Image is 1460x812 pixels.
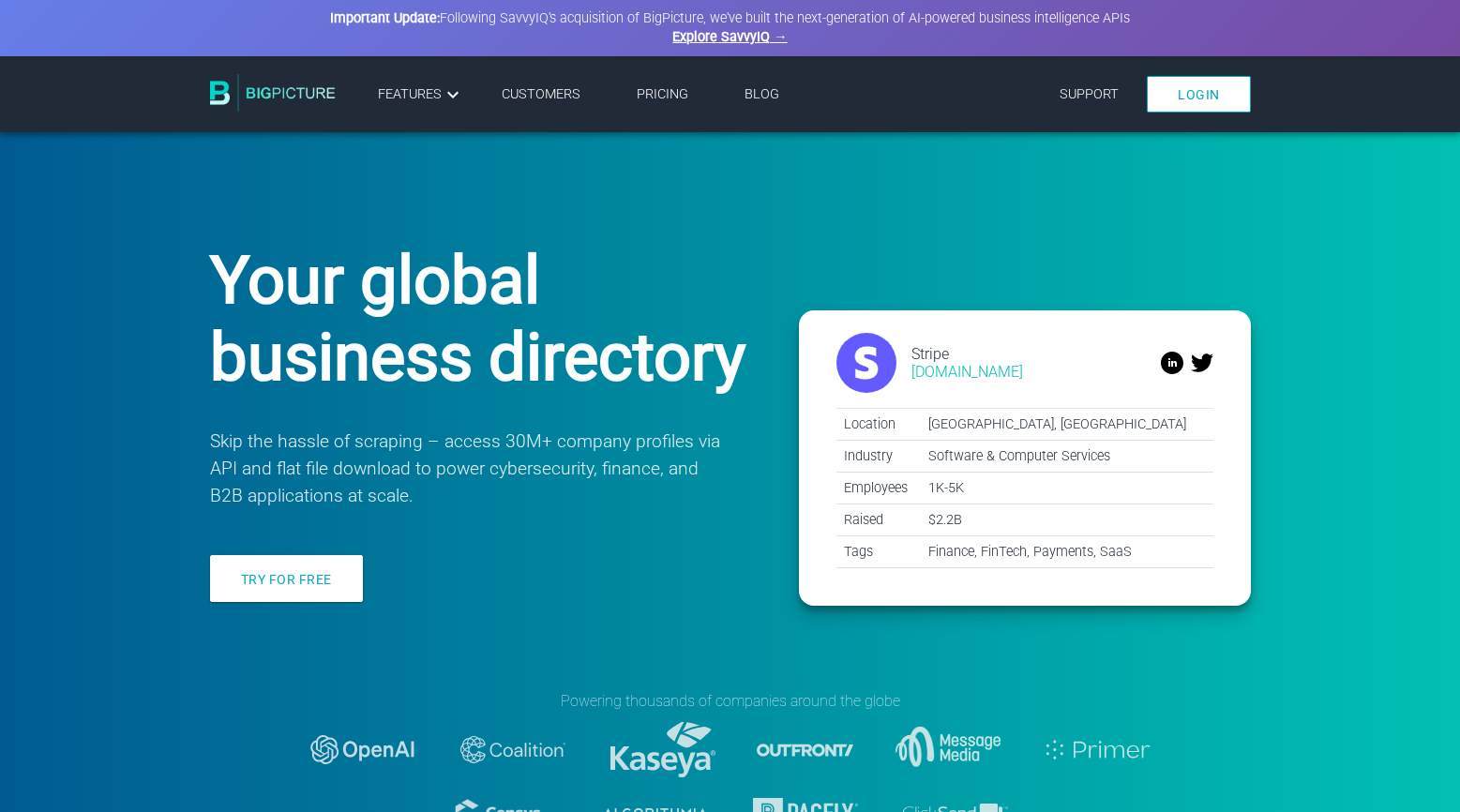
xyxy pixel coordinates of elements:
[836,504,921,535] td: Raised
[836,472,921,504] td: Employees
[210,429,724,509] p: Skip the hassle of scraping – access 30M+ company profiles via API and flat file download to powe...
[1161,352,1183,374] img: linkedin.svg
[210,74,336,112] img: BigPicture.io
[836,535,921,567] td: Tags
[610,722,715,777] img: logo-kaseya.svg
[1046,740,1151,759] img: logo-primer.svg
[310,735,415,763] img: logo-openai.svg
[210,555,363,602] a: Try for free
[836,440,921,472] td: Industry
[921,472,1213,504] td: 1K-5K
[753,698,858,803] img: logo-outfront.svg
[460,736,565,763] img: logo-coalition-2.svg
[911,345,1023,363] div: Stripe
[378,83,464,106] a: Features
[1147,76,1251,113] a: Login
[921,408,1213,440] td: [GEOGRAPHIC_DATA], [GEOGRAPHIC_DATA]
[896,727,1001,772] img: message-media.svg
[921,535,1213,567] td: Finance, FinTech, Payments, SaaS
[210,242,752,396] h1: Your global business directory
[921,440,1213,472] td: Software & Computer Services
[836,408,921,440] td: Location
[911,363,1023,381] div: [DOMAIN_NAME]
[1191,352,1213,374] img: twitter-v2.svg
[836,333,896,393] img: stripe.com
[921,504,1213,535] td: $2.2B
